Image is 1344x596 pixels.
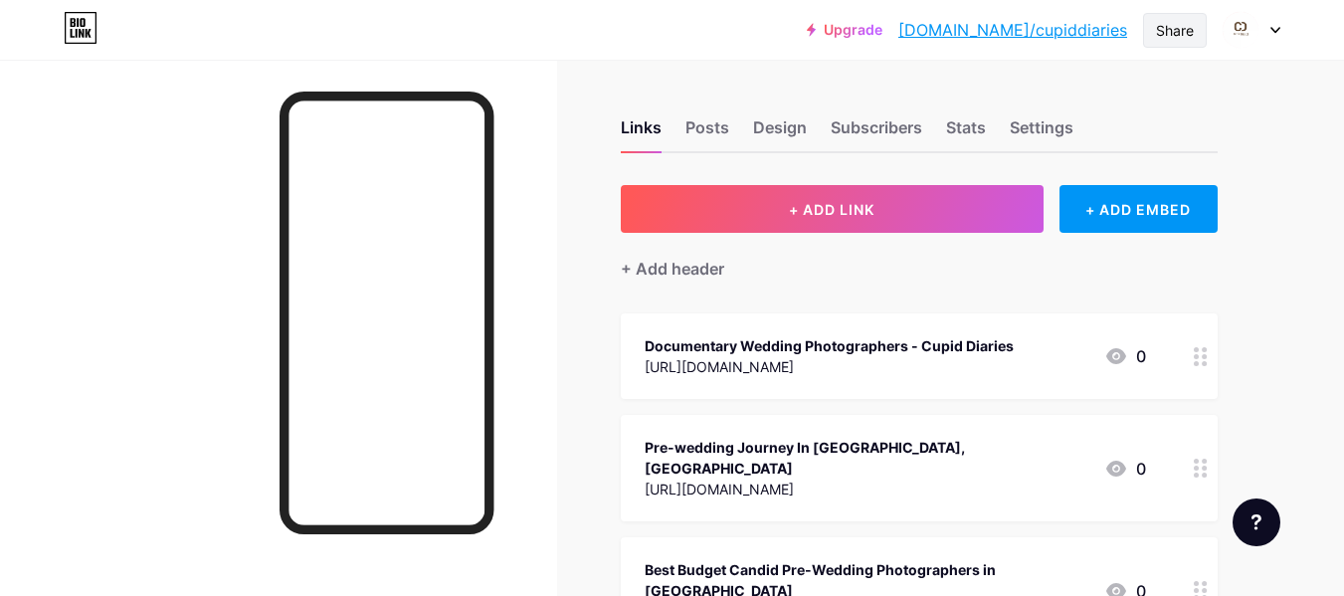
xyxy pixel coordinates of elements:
div: Pre-wedding Journey In [GEOGRAPHIC_DATA], [GEOGRAPHIC_DATA] [645,437,1088,479]
div: + ADD EMBED [1059,185,1218,233]
div: Stats [946,115,986,151]
span: + ADD LINK [789,201,874,218]
div: Settings [1010,115,1073,151]
div: Documentary Wedding Photographers - Cupid Diaries [645,335,1014,356]
div: [URL][DOMAIN_NAME] [645,356,1014,377]
img: cupiddiaries [1222,11,1259,49]
div: Share [1156,20,1194,41]
div: [URL][DOMAIN_NAME] [645,479,1088,499]
div: Subscribers [831,115,922,151]
button: + ADD LINK [621,185,1044,233]
div: 0 [1104,344,1146,368]
div: 0 [1104,457,1146,481]
a: Upgrade [807,22,882,38]
div: + Add header [621,257,724,281]
div: Links [621,115,662,151]
a: [DOMAIN_NAME]/cupiddiaries [898,18,1127,42]
div: Posts [685,115,729,151]
div: Design [753,115,807,151]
